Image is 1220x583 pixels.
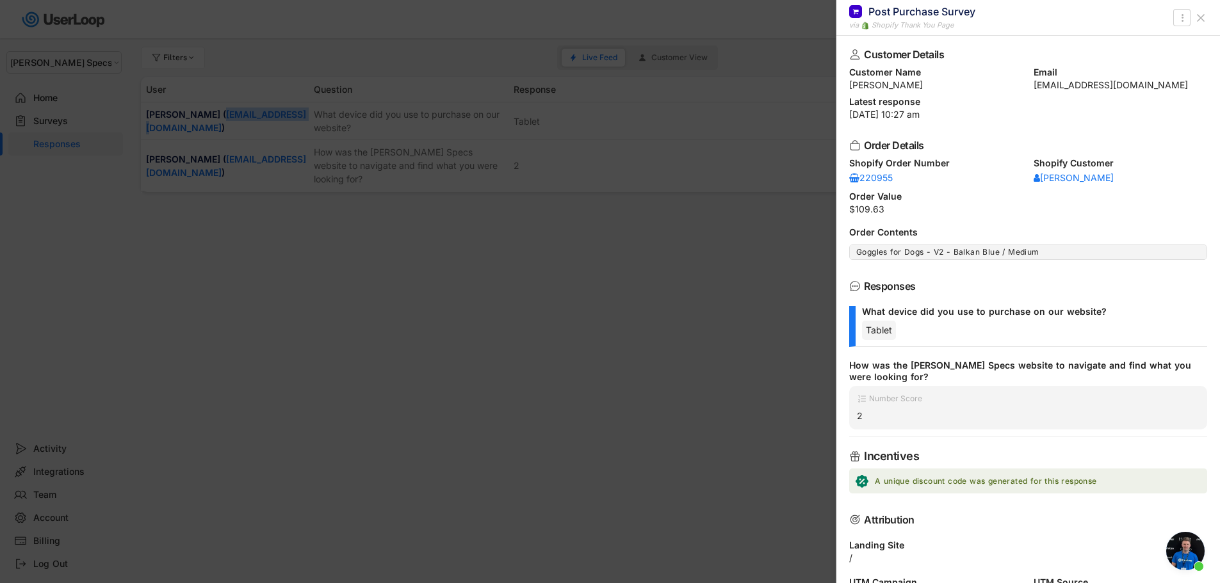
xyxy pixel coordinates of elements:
[1034,68,1208,77] div: Email
[862,306,1197,317] div: What device did you use to purchase on our website?
[849,554,1207,563] div: /
[875,476,1131,486] div: A unique discount code was generated for this response
[868,4,975,19] div: Post Purchase Survey
[856,475,868,488] img: Icon.svg
[864,451,1187,462] div: Incentives
[862,321,896,340] div: Tablet
[849,81,1023,90] div: [PERSON_NAME]
[1166,532,1205,570] a: Open chat
[869,395,922,403] div: Number Score
[864,140,1187,150] div: Order Details
[849,172,893,184] a: 220955
[849,192,1207,201] div: Order Value
[849,541,1207,550] div: Landing Site
[1176,10,1189,26] button: 
[849,360,1197,383] div: How was the [PERSON_NAME] Specs website to navigate and find what you were looking for?
[861,22,869,29] img: 1156660_ecommerce_logo_shopify_icon%20%281%29.png
[872,20,954,31] div: Shopify Thank You Page
[849,68,1023,77] div: Customer Name
[849,97,1207,106] div: Latest response
[849,228,1207,237] div: Order Contents
[849,173,893,182] div: 220955
[1034,172,1114,184] a: [PERSON_NAME]
[849,20,859,31] div: via
[1034,173,1114,182] div: [PERSON_NAME]
[864,281,1187,291] div: Responses
[864,515,1187,525] div: Attribution
[856,247,1200,257] div: Goggles for Dogs - V2 - Balkan Blue / Medium
[857,410,1200,422] div: 2
[1181,11,1183,24] text: 
[849,159,1023,168] div: Shopify Order Number
[864,49,1187,60] div: Customer Details
[849,110,1207,119] div: [DATE] 10:27 am
[1034,81,1208,90] div: [EMAIL_ADDRESS][DOMAIN_NAME]
[849,205,1207,214] div: $109.63
[1034,159,1208,168] div: Shopify Customer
